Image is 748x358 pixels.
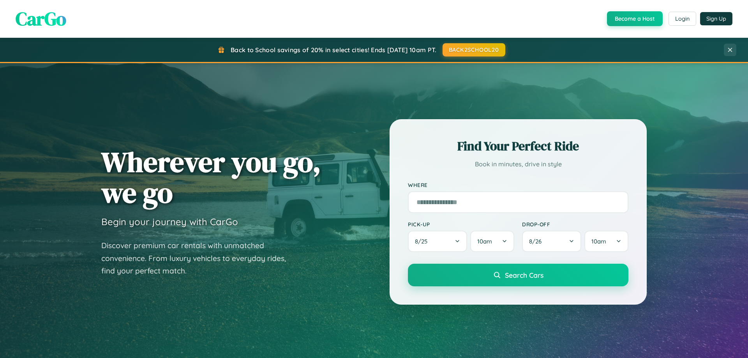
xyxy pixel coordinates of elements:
button: 10am [470,231,514,252]
span: 8 / 26 [529,238,545,245]
h3: Begin your journey with CarGo [101,216,238,227]
button: Sign Up [700,12,732,25]
span: 10am [477,238,492,245]
button: 10am [584,231,628,252]
span: 8 / 25 [415,238,431,245]
button: 8/26 [522,231,581,252]
span: Search Cars [505,271,543,279]
button: Search Cars [408,264,628,286]
span: Back to School savings of 20% in select cities! Ends [DATE] 10am PT. [231,46,436,54]
span: CarGo [16,6,66,32]
h2: Find Your Perfect Ride [408,138,628,155]
span: 10am [591,238,606,245]
label: Drop-off [522,221,628,227]
p: Discover premium car rentals with unmatched convenience. From luxury vehicles to everyday rides, ... [101,239,296,277]
label: Where [408,182,628,188]
label: Pick-up [408,221,514,227]
h1: Wherever you go, we go [101,146,321,208]
button: BACK2SCHOOL20 [443,43,505,56]
p: Book in minutes, drive in style [408,159,628,170]
button: 8/25 [408,231,467,252]
button: Become a Host [607,11,663,26]
button: Login [669,12,696,26]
